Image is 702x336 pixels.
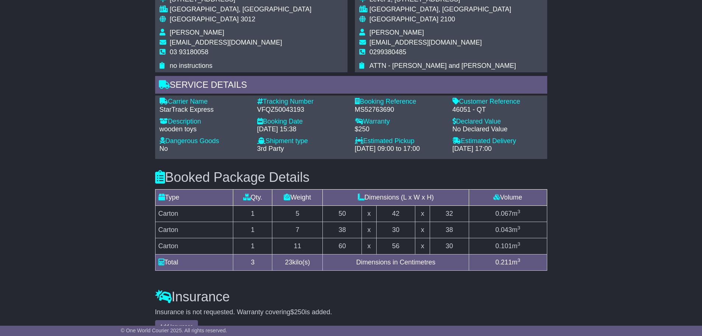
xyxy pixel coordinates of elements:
[469,189,547,205] td: Volume
[415,238,430,254] td: x
[155,308,547,316] div: Insurance is not requested. Warranty covering is added.
[155,189,233,205] td: Type
[440,15,455,23] span: 2100
[160,125,250,134] div: wooden toys
[241,15,255,23] span: 3012
[170,39,282,46] span: [EMAIL_ADDRESS][DOMAIN_NAME]
[170,6,312,14] div: [GEOGRAPHIC_DATA], [GEOGRAPHIC_DATA]
[355,98,445,106] div: Booking Reference
[272,189,323,205] td: Weight
[272,205,323,222] td: 5
[430,205,469,222] td: 32
[415,222,430,238] td: x
[495,226,512,233] span: 0.043
[155,320,198,333] button: Add Insurance
[155,170,547,185] h3: Booked Package Details
[323,189,469,205] td: Dimensions (L x W x H)
[155,290,547,304] h3: Insurance
[469,238,547,254] td: m
[453,125,543,134] div: No Declared Value
[160,118,250,126] div: Description
[355,145,445,153] div: [DATE] 09:00 to 17:00
[290,308,305,316] span: $250
[469,254,547,270] td: m
[355,137,445,145] div: Estimated Pickup
[453,118,543,126] div: Declared Value
[155,238,233,254] td: Carton
[376,205,415,222] td: 42
[257,118,347,126] div: Booking Date
[160,137,250,145] div: Dangerous Goods
[469,205,547,222] td: m
[257,98,347,106] div: Tracking Number
[170,29,224,36] span: [PERSON_NAME]
[155,76,547,96] div: Service Details
[121,328,227,333] span: © One World Courier 2025. All rights reserved.
[233,222,272,238] td: 1
[469,222,547,238] td: m
[272,238,323,254] td: 11
[362,205,376,222] td: x
[453,106,543,114] div: 46051 - QT
[257,125,347,134] div: [DATE] 15:38
[160,145,168,152] span: No
[285,259,292,266] span: 23
[370,29,424,36] span: [PERSON_NAME]
[362,222,376,238] td: x
[517,241,520,247] sup: 3
[453,98,543,106] div: Customer Reference
[170,48,209,56] span: 03 93180058
[355,106,445,114] div: MS52763690
[257,137,347,145] div: Shipment type
[323,205,362,222] td: 50
[495,242,512,250] span: 0.101
[517,209,520,214] sup: 3
[272,254,323,270] td: kilo(s)
[155,222,233,238] td: Carton
[430,222,469,238] td: 38
[517,257,520,263] sup: 3
[323,238,362,254] td: 60
[453,145,543,153] div: [DATE] 17:00
[233,254,272,270] td: 3
[233,238,272,254] td: 1
[495,259,512,266] span: 0.211
[233,205,272,222] td: 1
[355,118,445,126] div: Warranty
[155,254,233,270] td: Total
[370,15,439,23] span: [GEOGRAPHIC_DATA]
[453,137,543,145] div: Estimated Delivery
[355,125,445,134] div: $250
[517,225,520,231] sup: 3
[370,48,406,56] span: 0299380485
[430,238,469,254] td: 30
[272,222,323,238] td: 7
[257,106,347,114] div: VFQZ50043193
[323,254,469,270] td: Dimensions in Centimetres
[376,238,415,254] td: 56
[376,222,415,238] td: 30
[160,106,250,114] div: StarTrack Express
[370,39,482,46] span: [EMAIL_ADDRESS][DOMAIN_NAME]
[370,6,516,14] div: [GEOGRAPHIC_DATA], [GEOGRAPHIC_DATA]
[370,62,516,69] span: ATTN - [PERSON_NAME] and [PERSON_NAME]
[160,98,250,106] div: Carrier Name
[170,15,239,23] span: [GEOGRAPHIC_DATA]
[495,210,512,217] span: 0.067
[257,145,284,152] span: 3rd Party
[362,238,376,254] td: x
[155,205,233,222] td: Carton
[170,62,213,69] span: no instructions
[323,222,362,238] td: 38
[233,189,272,205] td: Qty.
[415,205,430,222] td: x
